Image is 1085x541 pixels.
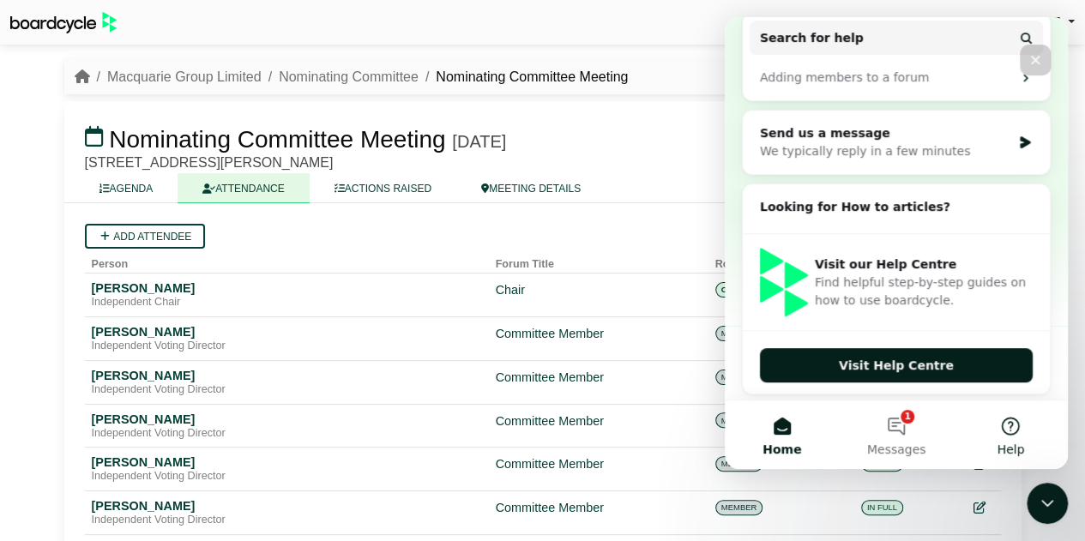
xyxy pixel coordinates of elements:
[85,224,206,249] a: Add attendee
[948,15,1061,30] span: [PERSON_NAME]
[92,470,482,484] div: Independent Voting Director
[708,249,854,274] th: Role
[452,131,506,152] div: [DATE]
[92,324,482,340] div: [PERSON_NAME]
[456,173,606,203] a: MEETING DETAILS
[279,69,419,84] a: Nominating Committee
[92,383,482,397] div: Independent Voting Director
[715,370,763,385] span: MEMBER
[178,173,309,203] a: ATTENDANCE
[85,155,334,170] span: [STREET_ADDRESS][PERSON_NAME]
[496,368,702,388] div: Committee Member
[496,280,702,300] div: Chair
[715,456,763,472] span: MEMBER
[496,498,702,518] div: Committee Member
[92,498,482,514] div: [PERSON_NAME]
[715,282,753,298] span: CHAIR
[715,500,763,515] span: MEMBER
[107,69,262,84] a: Macquarie Group Limited
[92,340,482,353] div: Independent Voting Director
[861,500,903,515] span: IN FULL
[92,454,482,470] div: [PERSON_NAME]
[92,296,482,310] div: Independent Chair
[725,17,1068,469] iframe: Intercom live chat
[496,324,702,344] div: Committee Member
[419,66,629,88] li: Nominating Committee Meeting
[1027,483,1068,524] iframe: Intercom live chat
[109,126,445,153] span: Nominating Committee Meeting
[489,249,708,274] th: Forum Title
[75,66,629,88] nav: breadcrumb
[92,427,482,441] div: Independent Voting Director
[92,514,482,527] div: Independent Voting Director
[948,12,1075,34] a: [PERSON_NAME]
[715,412,763,428] span: MEMBER
[75,173,178,203] a: AGENDA
[496,454,702,474] div: Committee Member
[10,12,117,33] img: BoardcycleBlackGreen-aaafeed430059cb809a45853b8cf6d952af9d84e6e89e1f1685b34bfd5cb7d64.svg
[92,368,482,383] div: [PERSON_NAME]
[92,280,482,296] div: [PERSON_NAME]
[85,249,489,274] th: Person
[310,173,456,203] a: ACTIONS RAISED
[92,412,482,427] div: [PERSON_NAME]
[715,326,763,341] span: MEMBER
[496,412,702,431] div: Committee Member
[973,498,994,518] div: Edit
